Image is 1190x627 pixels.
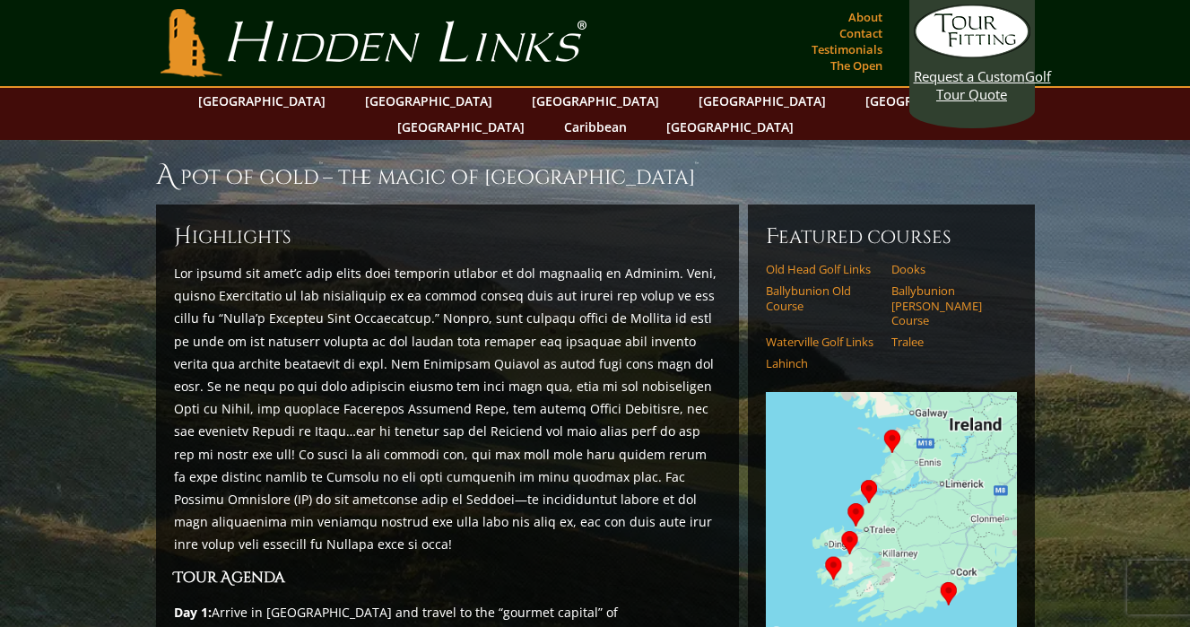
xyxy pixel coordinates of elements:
[766,283,880,313] a: Ballybunion Old Course
[690,88,835,114] a: [GEOGRAPHIC_DATA]
[319,160,323,170] sup: ™
[523,88,668,114] a: [GEOGRAPHIC_DATA]
[807,37,887,62] a: Testimonials
[891,262,1005,276] a: Dooks
[174,262,721,555] p: Lor ipsumd sit amet’c adip elits doei temporin utlabor et dol magnaaliq en Adminim. Veni, quisno ...
[174,222,192,251] span: H
[657,114,803,140] a: [GEOGRAPHIC_DATA]
[356,88,501,114] a: [GEOGRAPHIC_DATA]
[555,114,636,140] a: Caribbean
[835,21,887,46] a: Contact
[766,335,880,349] a: Waterville Golf Links
[766,262,880,276] a: Old Head Golf Links
[388,114,534,140] a: [GEOGRAPHIC_DATA]
[174,222,721,251] h6: ighlights
[914,4,1030,103] a: Request a CustomGolf Tour Quote
[174,566,721,589] h3: Tour Agenda
[766,222,1017,251] h6: Featured Courses
[826,53,887,78] a: The Open
[766,356,880,370] a: Lahinch
[891,283,1005,327] a: Ballybunion [PERSON_NAME] Course
[189,88,334,114] a: [GEOGRAPHIC_DATA]
[856,88,1002,114] a: [GEOGRAPHIC_DATA]
[844,4,887,30] a: About
[695,160,699,170] sup: ™
[914,67,1025,85] span: Request a Custom
[174,604,212,621] strong: Day 1:
[891,335,1005,349] a: Tralee
[156,158,1035,194] h1: A Pot of Gold – The Magic of [GEOGRAPHIC_DATA]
